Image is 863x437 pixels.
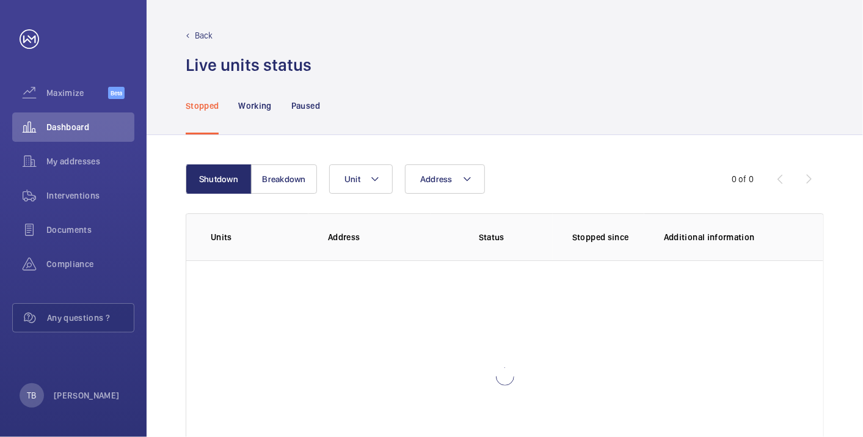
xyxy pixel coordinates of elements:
[420,174,453,184] span: Address
[251,164,317,194] button: Breakdown
[439,231,544,243] p: Status
[46,121,134,133] span: Dashboard
[47,312,134,324] span: Any questions ?
[46,224,134,236] span: Documents
[344,174,360,184] span: Unit
[46,258,134,270] span: Compliance
[329,164,393,194] button: Unit
[54,389,120,402] p: [PERSON_NAME]
[46,189,134,202] span: Interventions
[186,100,219,112] p: Stopped
[27,389,36,402] p: TB
[46,87,108,99] span: Maximize
[46,155,134,167] span: My addresses
[664,231,799,243] p: Additional information
[238,100,271,112] p: Working
[405,164,485,194] button: Address
[291,100,320,112] p: Paused
[732,173,754,185] div: 0 of 0
[108,87,125,99] span: Beta
[328,231,431,243] p: Address
[186,164,252,194] button: Shutdown
[195,29,213,42] p: Back
[211,231,308,243] p: Units
[186,54,311,76] h1: Live units status
[572,231,644,243] p: Stopped since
